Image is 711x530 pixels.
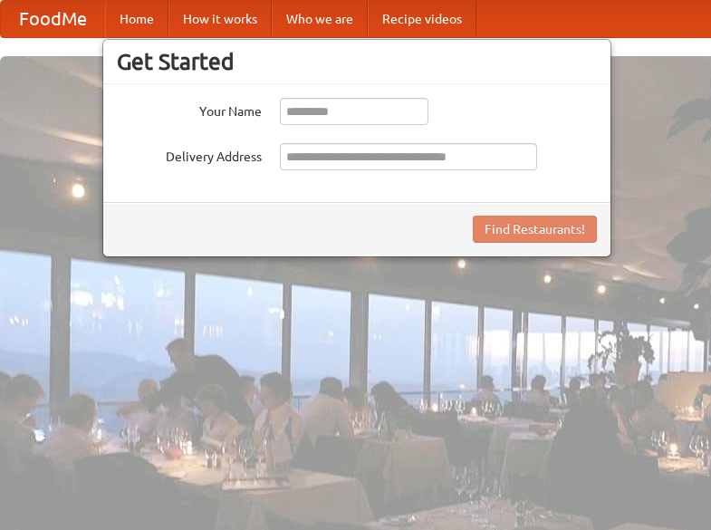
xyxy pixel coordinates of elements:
[272,1,368,37] a: Who we are
[1,1,105,37] a: FoodMe
[168,1,272,37] a: How it works
[105,1,168,37] a: Home
[117,98,262,120] label: Your Name
[368,1,476,37] a: Recipe videos
[117,143,262,166] label: Delivery Address
[117,48,597,75] h3: Get Started
[473,216,597,243] button: Find Restaurants!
